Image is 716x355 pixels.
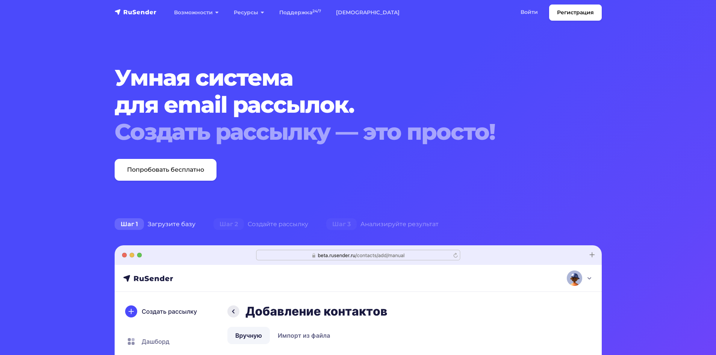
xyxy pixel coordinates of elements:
[204,217,317,232] div: Создайте рассылку
[115,218,144,230] span: Шаг 1
[272,5,328,20] a: Поддержка24/7
[115,118,560,145] div: Создать рассылку — это просто!
[312,9,321,14] sup: 24/7
[326,218,357,230] span: Шаг 3
[513,5,545,20] a: Войти
[328,5,407,20] a: [DEMOGRAPHIC_DATA]
[226,5,272,20] a: Ресурсы
[213,218,244,230] span: Шаг 2
[115,159,216,181] a: Попробовать бесплатно
[115,8,157,16] img: RuSender
[106,217,204,232] div: Загрузите базу
[549,5,602,21] a: Регистрация
[317,217,448,232] div: Анализируйте результат
[115,64,560,145] h1: Умная система для email рассылок.
[167,5,226,20] a: Возможности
